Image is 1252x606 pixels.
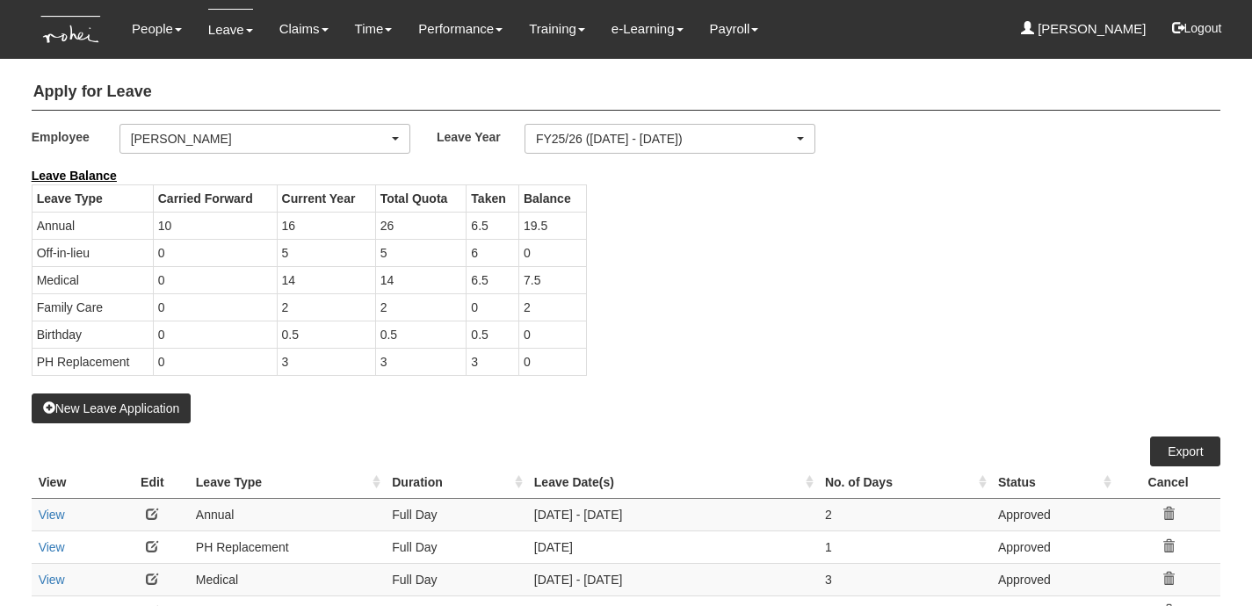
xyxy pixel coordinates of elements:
[277,266,375,293] td: 14
[385,530,527,563] td: Full Day
[32,239,153,266] td: Off-in-lieu
[153,348,277,375] td: 0
[527,530,818,563] td: [DATE]
[527,498,818,530] td: [DATE] - [DATE]
[518,266,586,293] td: 7.5
[32,212,153,239] td: Annual
[279,9,329,49] a: Claims
[277,212,375,239] td: 16
[467,348,519,375] td: 3
[525,124,815,154] button: FY25/26 ([DATE] - [DATE])
[991,466,1116,499] th: Status : activate to sort column ascending
[518,293,586,321] td: 2
[32,466,116,499] th: View
[277,239,375,266] td: 5
[518,184,586,212] th: Balance
[153,266,277,293] td: 0
[32,321,153,348] td: Birthday
[277,321,375,348] td: 0.5
[375,212,467,239] td: 26
[153,212,277,239] td: 10
[991,498,1116,530] td: Approved
[437,124,525,149] label: Leave Year
[527,563,818,595] td: [DATE] - [DATE]
[189,563,385,595] td: Medical
[189,498,385,530] td: Annual
[153,293,277,321] td: 0
[467,184,519,212] th: Taken
[119,124,410,154] button: [PERSON_NAME]
[536,130,793,148] div: FY25/26 ([DATE] - [DATE])
[32,393,192,423] button: New Leave Application
[385,466,527,499] th: Duration : activate to sort column ascending
[467,321,519,348] td: 0.5
[375,239,467,266] td: 5
[418,9,503,49] a: Performance
[208,9,253,50] a: Leave
[32,348,153,375] td: PH Replacement
[518,348,586,375] td: 0
[39,540,65,554] a: View
[467,293,519,321] td: 0
[153,239,277,266] td: 0
[527,466,818,499] th: Leave Date(s) : activate to sort column ascending
[1021,9,1147,49] a: [PERSON_NAME]
[710,9,759,49] a: Payroll
[1150,436,1220,466] a: Export
[32,75,1221,111] h4: Apply for Leave
[116,466,189,499] th: Edit
[39,508,65,522] a: View
[32,184,153,212] th: Leave Type
[818,563,991,595] td: 3
[991,530,1116,563] td: Approved
[32,293,153,321] td: Family Care
[375,184,467,212] th: Total Quota
[32,124,119,149] label: Employee
[153,184,277,212] th: Carried Forward
[375,348,467,375] td: 3
[131,130,388,148] div: [PERSON_NAME]
[467,239,519,266] td: 6
[355,9,393,49] a: Time
[385,498,527,530] td: Full Day
[518,212,586,239] td: 19.5
[385,563,527,595] td: Full Day
[189,530,385,563] td: PH Replacement
[39,573,65,587] a: View
[612,9,684,49] a: e-Learning
[277,293,375,321] td: 2
[518,239,586,266] td: 0
[529,9,585,49] a: Training
[153,321,277,348] td: 0
[991,563,1116,595] td: Approved
[375,266,467,293] td: 14
[467,266,519,293] td: 6.5
[1116,466,1221,499] th: Cancel
[818,530,991,563] td: 1
[818,498,991,530] td: 2
[467,212,519,239] td: 6.5
[1160,7,1234,49] button: Logout
[277,348,375,375] td: 3
[818,466,991,499] th: No. of Days : activate to sort column ascending
[32,169,117,183] b: Leave Balance
[132,9,182,49] a: People
[32,266,153,293] td: Medical
[375,321,467,348] td: 0.5
[277,184,375,212] th: Current Year
[189,466,385,499] th: Leave Type : activate to sort column ascending
[375,293,467,321] td: 2
[518,321,586,348] td: 0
